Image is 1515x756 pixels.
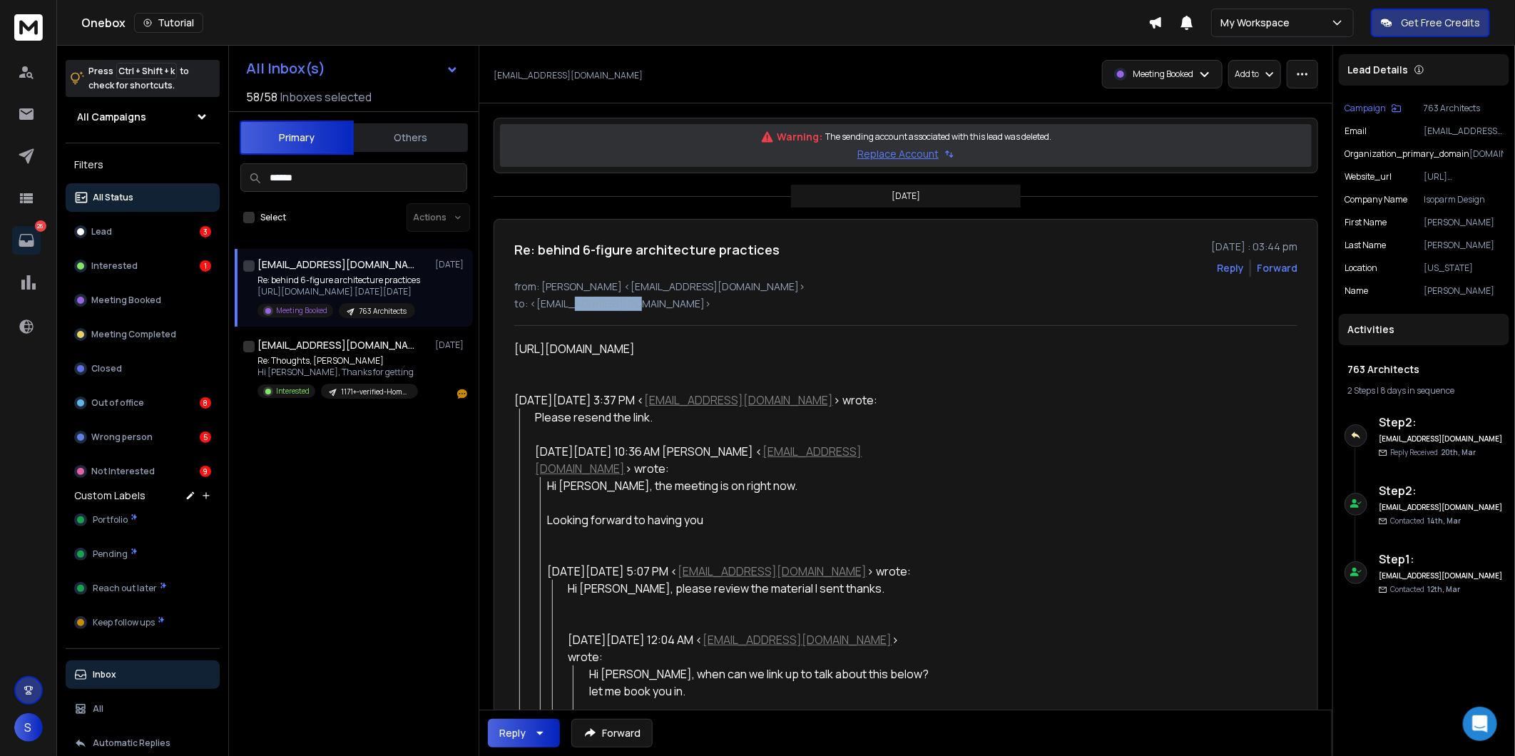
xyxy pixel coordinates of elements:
[93,737,170,749] p: Automatic Replies
[91,295,161,306] p: Meeting Booked
[568,580,931,597] div: Hi [PERSON_NAME], please review the material I sent thanks.
[257,355,418,367] p: Re: Thoughts, [PERSON_NAME]
[1379,434,1504,444] h6: [EMAIL_ADDRESS][DOMAIN_NAME]
[1441,447,1476,457] span: 20th, Mar
[66,506,220,534] button: Portfolio
[276,305,327,316] p: Meeting Booked
[1345,103,1402,114] button: Campaign
[1424,194,1504,205] p: Isoparm Design
[91,226,112,237] p: Lead
[1345,171,1392,183] p: website_url
[91,397,144,409] p: Out of office
[1379,482,1504,499] h6: Step 2 :
[66,574,220,603] button: Reach out later
[341,387,409,397] p: 1171+-verified-Home-Builder-U.S
[1345,126,1367,137] p: Email
[280,88,372,106] h3: Inboxes selected
[93,617,155,628] span: Keep follow ups
[200,260,211,272] div: 1
[1379,551,1504,568] h6: Step 1 :
[703,632,892,648] a: [EMAIL_ADDRESS][DOMAIN_NAME]
[93,192,133,203] p: All Status
[1133,68,1193,80] p: Meeting Booked
[536,409,932,426] div: Please resend the link.
[235,54,470,83] button: All Inbox(s)
[514,297,1297,311] p: to: <[EMAIL_ADDRESS][DOMAIN_NAME]>
[1424,285,1504,297] p: [PERSON_NAME]
[200,397,211,409] div: 8
[66,695,220,723] button: All
[514,240,780,260] h1: Re: behind 6-figure architecture practices
[435,259,467,270] p: [DATE]
[66,608,220,637] button: Keep follow ups
[435,339,467,351] p: [DATE]
[1345,194,1407,205] p: Company Name
[93,548,128,560] span: Pending
[536,443,932,477] div: [DATE][DATE] 10:36 AM [PERSON_NAME] < > wrote:
[91,329,176,340] p: Meeting Completed
[1424,171,1504,183] p: [URL][DOMAIN_NAME]
[1427,516,1461,526] span: 14th, Mar
[354,122,468,153] button: Others
[66,389,220,417] button: Out of office8
[200,431,211,443] div: 5
[66,155,220,175] h3: Filters
[246,61,325,76] h1: All Inbox(s)
[892,190,920,202] p: [DATE]
[1235,68,1259,80] p: Add to
[1347,362,1501,377] h1: 763 Architects
[1217,261,1244,275] button: Reply
[260,212,286,223] label: Select
[1379,571,1504,581] h6: [EMAIL_ADDRESS][DOMAIN_NAME]
[547,563,931,580] div: [DATE][DATE] 5:07 PM < > wrote:
[1345,240,1386,251] p: Last Name
[81,13,1148,33] div: Onebox
[257,367,418,378] p: Hi [PERSON_NAME], Thanks for getting
[1345,103,1386,114] p: Campaign
[1424,262,1504,274] p: [US_STATE]
[644,392,833,408] a: [EMAIL_ADDRESS][DOMAIN_NAME]
[93,514,128,526] span: Portfolio
[66,540,220,568] button: Pending
[12,226,41,255] a: 26
[568,631,931,665] div: [DATE][DATE] 12:04 AM < > wrote:
[257,286,420,297] p: [URL][DOMAIN_NAME] [DATE][DATE]
[1427,584,1460,594] span: 12th, Mar
[1424,126,1504,137] p: [EMAIL_ADDRESS][DOMAIN_NAME]
[35,220,46,232] p: 26
[66,183,220,212] button: All Status
[200,466,211,477] div: 9
[1424,217,1504,228] p: [PERSON_NAME]
[91,431,153,443] p: Wrong person
[1347,385,1501,397] div: |
[66,286,220,315] button: Meeting Booked
[1220,16,1295,30] p: My Workspace
[1390,447,1476,458] p: Reply Received
[93,703,103,715] p: All
[1211,240,1297,254] p: [DATE] : 03:44 pm
[134,13,203,33] button: Tutorial
[514,340,931,357] div: [URL][DOMAIN_NAME]
[1345,262,1377,274] p: Location
[1257,261,1297,275] div: Forward
[93,583,157,594] span: Reach out later
[514,280,1297,294] p: from: [PERSON_NAME] <[EMAIL_ADDRESS][DOMAIN_NAME]>
[93,669,116,680] p: Inbox
[91,260,138,272] p: Interested
[1390,584,1460,595] p: Contacted
[14,713,43,742] button: S
[678,563,867,579] a: [EMAIL_ADDRESS][DOMAIN_NAME]
[66,103,220,131] button: All Campaigns
[857,147,954,161] button: Replace Account
[514,392,931,409] div: [DATE][DATE] 3:37 PM < > wrote:
[91,363,122,374] p: Closed
[66,252,220,280] button: Interested1
[826,131,1052,143] p: The sending account associated with this lead was deleted.
[1347,63,1408,77] p: Lead Details
[547,477,931,494] div: Hi [PERSON_NAME], the meeting is on right now.
[66,354,220,383] button: Closed
[257,275,420,286] p: Re: behind 6-figure architecture practices
[1347,384,1375,397] span: 2 Steps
